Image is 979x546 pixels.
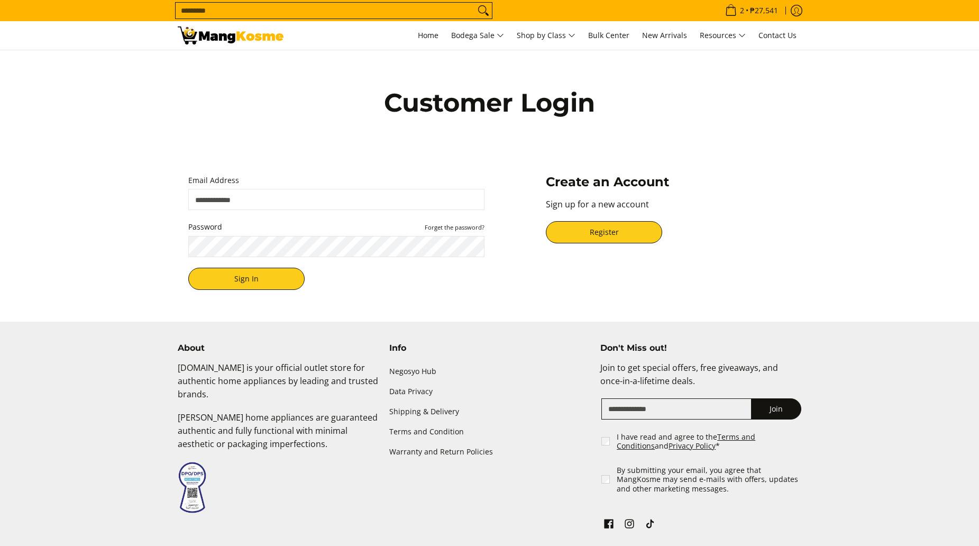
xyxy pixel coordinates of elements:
[700,29,746,42] span: Resources
[601,516,616,534] a: See Mang Kosme on Facebook
[753,21,802,50] a: Contact Us
[751,398,801,420] button: Join
[389,361,590,381] a: Negosyo Hub
[622,516,637,534] a: See Mang Kosme on Instagram
[643,516,657,534] a: See Mang Kosme on TikTok
[418,30,438,40] span: Home
[389,442,590,462] a: Warranty and Return Policies
[178,26,283,44] img: Account | Mang Kosme
[669,441,716,451] a: Privacy Policy
[546,198,791,222] p: Sign up for a new account
[758,30,797,40] span: Contact Us
[389,381,590,402] a: Data Privacy
[738,7,746,14] span: 2
[617,432,755,451] a: Terms and Conditions
[446,21,509,50] a: Bodega Sale
[425,223,484,231] button: Password
[588,30,629,40] span: Bulk Center
[451,29,504,42] span: Bodega Sale
[600,343,801,353] h4: Don't Miss out!
[475,3,492,19] button: Search
[546,221,662,243] a: Register
[413,21,444,50] a: Home
[425,223,484,231] small: Forget the password?
[637,21,692,50] a: New Arrivals
[178,343,379,353] h4: About
[546,174,791,190] h3: Create an Account
[188,174,484,187] label: Email Address
[188,268,305,290] button: Sign In
[188,221,484,234] label: Password
[517,29,575,42] span: Shop by Class
[178,461,207,514] img: Data Privacy Seal
[722,5,781,16] span: •
[389,422,590,442] a: Terms and Condition
[511,21,581,50] a: Shop by Class
[389,402,590,422] a: Shipping & Delivery
[642,30,687,40] span: New Arrivals
[694,21,751,50] a: Resources
[178,411,379,461] p: [PERSON_NAME] home appliances are guaranteed authentic and fully functional with minimal aestheti...
[178,361,379,411] p: [DOMAIN_NAME] is your official outlet store for authentic home appliances by leading and trusted ...
[583,21,635,50] a: Bulk Center
[617,432,802,451] label: I have read and agree to the and *
[257,87,722,119] h1: Customer Login
[748,7,780,14] span: ₱27,541
[389,343,590,353] h4: Info
[617,466,802,494] label: By submitting your email, you agree that MangKosme may send e-mails with offers, updates and othe...
[600,361,801,398] p: Join to get special offers, free giveaways, and once-in-a-lifetime deals.
[294,21,802,50] nav: Main Menu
